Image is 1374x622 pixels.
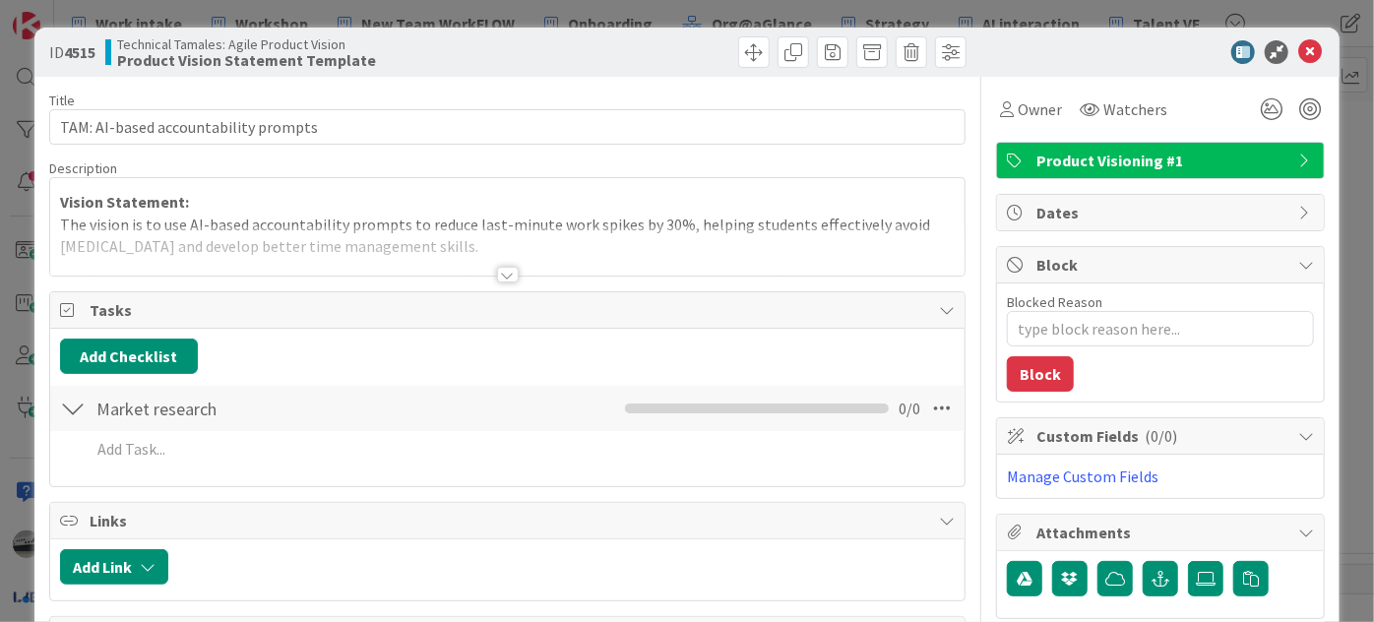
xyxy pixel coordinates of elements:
[1145,426,1177,446] span: ( 0/0 )
[49,40,95,64] span: ID
[1036,201,1288,224] span: Dates
[1103,97,1167,121] span: Watchers
[64,42,95,62] b: 4515
[1007,466,1158,486] a: Manage Custom Fields
[1036,253,1288,277] span: Block
[49,109,966,145] input: type card name here...
[1036,149,1288,172] span: Product Visioning #1
[60,214,955,258] p: The vision is to use AI-based accountability prompts to reduce last-minute work spikes by 30%, he...
[1007,293,1102,311] label: Blocked Reason
[899,397,920,420] span: 0 / 0
[49,92,75,109] label: Title
[1036,521,1288,544] span: Attachments
[90,391,471,426] input: Add Checklist...
[1036,424,1288,448] span: Custom Fields
[1007,356,1074,392] button: Block
[117,52,376,68] b: Product Vision Statement Template
[117,36,376,52] span: Technical Tamales: Agile Product Vision
[49,159,117,177] span: Description
[60,192,189,212] strong: Vision Statement:
[1018,97,1062,121] span: Owner
[90,298,929,322] span: Tasks
[60,549,168,585] button: Add Link
[90,509,929,532] span: Links
[60,339,198,374] button: Add Checklist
